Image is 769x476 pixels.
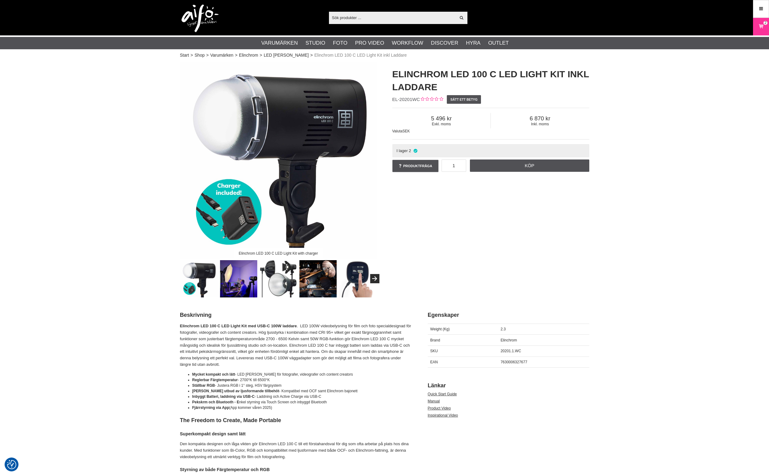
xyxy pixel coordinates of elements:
[182,5,218,32] img: logo.png
[491,115,589,122] span: 6 870
[333,39,347,47] a: Foto
[180,260,218,297] img: Elinchrom LED 100 C LED Light Kit with charger
[192,378,238,382] strong: Reglerbar Färgtemperatur
[192,394,255,399] strong: Inbyggt Batteri, laddning via USB-C
[260,52,262,58] span: >
[261,39,298,47] a: Varumärken
[420,96,443,103] div: Kundbetyg: 0
[764,20,767,26] span: 2
[180,441,412,460] p: Den kompakta designen och låga vikten gör Elinchrom LED 100 C till ett förstahandsval för dig som...
[314,52,407,58] span: Elinchrom LED 100 C LED Light Kit inkl Laddare
[192,377,412,383] li: - 2700°K till 6500°K
[392,122,491,126] span: Exkl. moms
[392,68,589,94] h1: Elinchrom LED 100 C LED Light Kit inkl Laddare
[234,248,323,259] div: Elinchrom LED 100 C LED Light Kit with charger
[753,19,769,34] a: 2
[260,260,297,297] img: Versatile Compatibility with Light Shapers
[431,39,458,47] a: Discover
[413,148,418,153] i: I lager
[501,349,521,353] span: 20201.1.WC
[192,394,412,399] li: - Laddning och Active Charge via USB-C
[430,327,450,331] span: Weight (Kg)
[428,406,451,410] a: Product Video
[470,159,589,172] a: Köp
[192,400,239,404] strong: Pekskrm och Bluetooth - E
[190,52,193,58] span: >
[180,311,412,319] h2: Beskrivning
[428,413,458,418] a: Inspirational Video
[428,311,589,319] h2: Egenskaper
[392,129,403,133] span: Valuta
[192,372,235,377] strong: Mycket kompakt och lätt
[428,399,440,403] a: Manual
[194,52,205,58] a: Shop
[7,459,16,470] button: Samtyckesinställningar
[239,52,258,58] a: Elinchrom
[329,13,456,22] input: Sök produkter ...
[447,95,481,104] a: Sätt ett betyg
[220,260,257,297] img: For photographers, video & content creators
[370,274,379,283] button: Next
[310,52,313,58] span: >
[192,399,412,405] li: nkel styrning via Touch Screen och inbyggd Bluetooth
[339,260,376,297] img: Intuitive touchscreen for easy operation
[392,39,423,47] a: Workflow
[180,62,377,259] img: Elinchrom LED 100 C LED Light Kit with charger
[430,349,438,353] span: SKU
[396,148,408,153] span: I lager
[392,97,420,102] span: EL-20201WC
[403,129,410,133] span: SEK
[392,160,439,172] a: Produktfråga
[192,372,412,377] li: - LED [PERSON_NAME] för fotografer, videografer och content creators
[192,405,229,410] strong: Fjärrstyrning via App
[428,392,457,396] a: Quick Start Guide
[466,39,480,47] a: Hyra
[192,389,279,393] strong: [PERSON_NAME] utbud av ljusformande tillbehöt
[430,338,440,342] span: Brand
[355,39,384,47] a: Pro Video
[192,405,412,410] li: (App kommer våren 2025)
[180,431,412,437] h4: Superkompakt design samt lätt
[488,39,509,47] a: Outlet
[392,115,491,122] span: 5 496
[409,148,411,153] span: 2
[428,382,589,389] h2: Länkar
[192,383,412,388] li: - Justera RGB i 1° steg, HSV färgsystem
[264,52,309,58] a: LED [PERSON_NAME]
[299,260,337,297] img: Portable design, ideal for on-location
[180,324,297,328] strong: Elinchrom LED 100 C LED Light Kit med USB-C 100W laddare
[491,122,589,126] span: Inkl. moms
[306,39,325,47] a: Studio
[501,360,527,364] span: 7630006327677
[192,388,412,394] li: - Kompatibel med OCF samt Elinchrom bajonett
[235,52,237,58] span: >
[192,383,215,388] strong: Ställbar RGB
[7,460,16,469] img: Revisit consent button
[180,466,412,473] h4: Styrning av både Färgtemperatur och RGB
[501,338,517,342] span: Elinchrom
[180,323,412,368] p: . LED 100W videobelysning för film och foto specialdesignad för fotografer, videografer och conte...
[180,52,189,58] a: Start
[430,360,438,364] span: EAN
[501,327,506,331] span: 2.3
[206,52,209,58] span: >
[210,52,233,58] a: Varumärken
[180,417,412,424] h2: The Freedom to Create, Made Portable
